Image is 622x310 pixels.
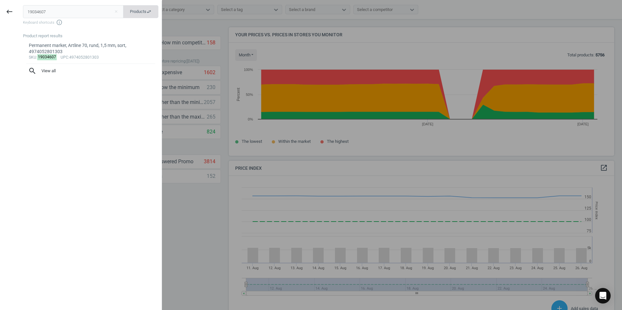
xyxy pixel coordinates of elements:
i: search [28,67,37,75]
i: info_outline [56,19,63,26]
span: upc [61,55,68,60]
i: swap_horiz [146,9,152,14]
div: : :4974052801303 [29,55,153,60]
div: Permanent marker, Artline 70, rund, 1,5 mm, sort, 4974052801303 [29,42,153,55]
span: Keyboard shortcuts [23,19,158,26]
button: searchView all [23,64,158,78]
button: Close [111,9,121,15]
input: Enter the SKU or product name [23,5,124,18]
button: Productsswap_horiz [123,5,158,18]
div: Open Intercom Messenger [595,288,611,304]
span: Products [130,9,152,15]
span: View all [28,67,153,75]
i: keyboard_backspace [6,8,13,16]
mark: 19034607 [37,54,57,60]
div: Product report results [23,33,162,39]
span: sku [29,55,36,60]
button: keyboard_backspace [2,4,17,19]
